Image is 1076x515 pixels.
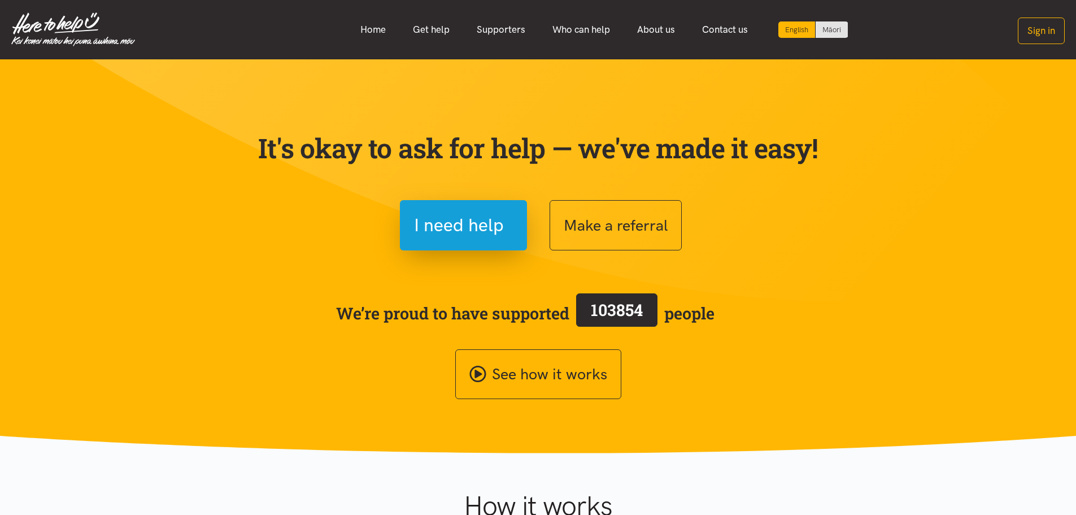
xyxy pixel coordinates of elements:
button: I need help [400,200,527,250]
a: See how it works [455,349,621,400]
a: Home [347,18,399,42]
a: 103854 [569,291,664,335]
button: Sign in [1018,18,1065,44]
span: We’re proud to have supported people [336,291,715,335]
a: About us [624,18,689,42]
a: Get help [399,18,463,42]
a: Who can help [539,18,624,42]
span: I need help [414,211,504,240]
img: Home [11,12,135,46]
span: 103854 [591,299,643,321]
a: Contact us [689,18,761,42]
a: Switch to Te Reo Māori [816,21,848,38]
div: Current language [778,21,816,38]
a: Supporters [463,18,539,42]
div: Language toggle [778,21,848,38]
button: Make a referral [550,200,682,250]
p: It's okay to ask for help — we've made it easy! [256,132,821,165]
